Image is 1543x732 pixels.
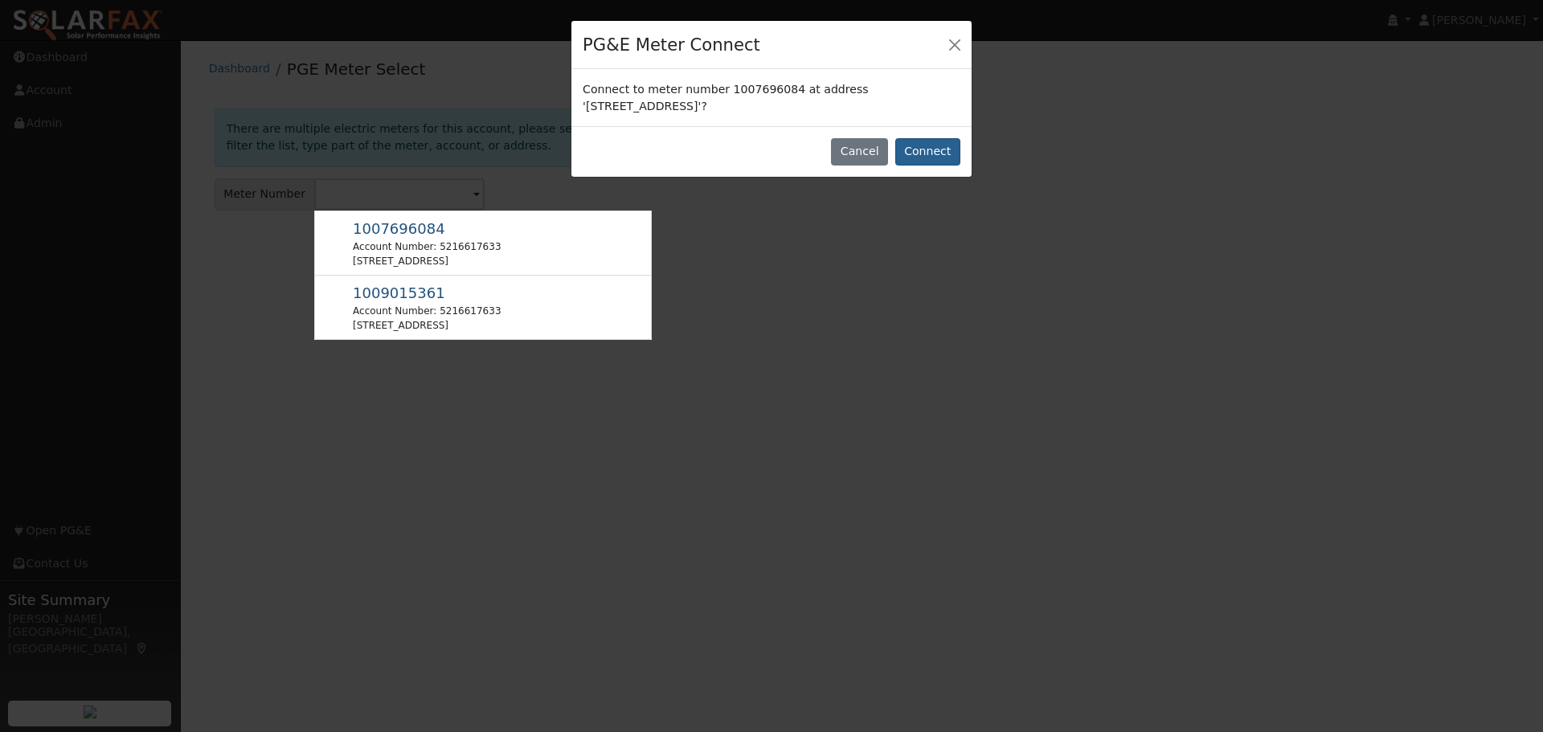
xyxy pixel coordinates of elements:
[571,69,972,125] div: Connect to meter number 1007696084 at address '[STREET_ADDRESS]'?
[353,288,445,301] span: Usage Point: 9278720622
[353,304,501,318] div: Account Number: 5216617633
[353,223,445,236] span: Usage Point: 2630755673
[353,318,501,333] div: [STREET_ADDRESS]
[895,138,960,166] button: Connect
[353,239,501,254] div: Account Number: 5216617633
[583,32,760,58] h4: PG&E Meter Connect
[943,33,966,55] button: Close
[353,220,445,237] span: 1007696084
[831,138,888,166] button: Cancel
[353,254,501,268] div: [STREET_ADDRESS]
[353,284,445,301] span: 1009015361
